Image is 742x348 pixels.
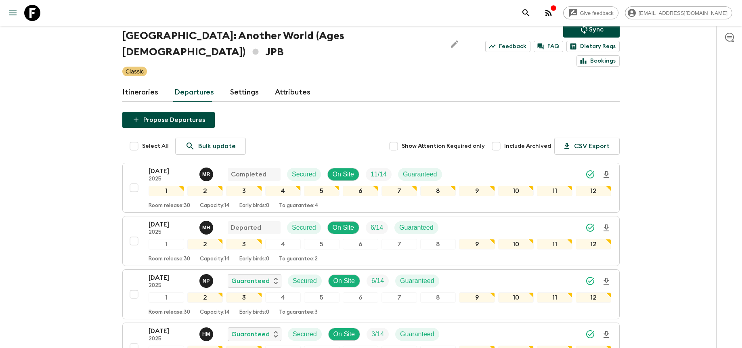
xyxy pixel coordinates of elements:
div: 6 [343,239,378,249]
p: To guarantee: 2 [279,256,318,262]
p: Capacity: 14 [200,309,230,316]
p: Room release: 30 [149,203,190,209]
span: Give feedback [576,10,618,16]
div: 3 [226,186,262,196]
div: 6 [343,292,378,303]
div: 11 [537,239,572,249]
p: Secured [293,329,317,339]
span: Naoko Pogede [199,277,215,283]
div: 3 [226,292,262,303]
div: Secured [287,221,321,234]
p: [DATE] [149,220,193,229]
p: On Site [333,223,354,233]
p: Room release: 30 [149,309,190,316]
a: FAQ [534,41,563,52]
svg: Download Onboarding [602,330,611,340]
span: Select All [142,142,169,150]
a: Settings [230,83,259,102]
p: N P [203,278,210,284]
p: 3 / 14 [371,329,384,339]
svg: Download Onboarding [602,223,611,233]
button: Edit Adventure Title [446,28,463,60]
span: Haruhi Makino [199,330,215,336]
div: 4 [265,239,301,249]
div: 9 [459,292,495,303]
p: Early birds: 0 [239,309,269,316]
div: 4 [265,292,301,303]
div: 10 [498,239,534,249]
svg: Download Onboarding [602,170,611,180]
a: Attributes [275,83,310,102]
div: Secured [288,275,322,287]
p: Sync [589,25,604,34]
p: Secured [292,223,316,233]
span: Show Attention Required only [402,142,485,150]
p: Secured [292,170,316,179]
p: H M [202,331,210,338]
div: 11 [537,292,572,303]
p: Capacity: 14 [200,256,230,262]
button: Sync adventure departures to the booking engine [563,21,620,38]
button: HM [199,327,215,341]
p: Early birds: 0 [239,203,269,209]
button: CSV Export [554,138,620,155]
button: Propose Departures [122,112,215,128]
p: Room release: 30 [149,256,190,262]
button: [DATE]2025Naoko PogedeGuaranteedSecuredOn SiteTrip FillGuaranteed123456789101112Room release:30Ca... [122,269,620,319]
div: 8 [420,239,456,249]
div: Secured [287,168,321,181]
button: [DATE]2025Mayumi HosokawaDepartedSecuredOn SiteTrip FillGuaranteed123456789101112Room release:30C... [122,216,620,266]
p: To guarantee: 3 [279,309,318,316]
p: 2025 [149,283,193,289]
p: On Site [333,276,355,286]
div: On Site [327,221,359,234]
div: Trip Fill [367,328,389,341]
span: Include Archived [504,142,551,150]
p: [DATE] [149,166,193,176]
a: Feedback [485,41,530,52]
p: 11 / 14 [371,170,387,179]
p: [DATE] [149,326,193,336]
p: Guaranteed [403,170,437,179]
div: 1 [149,292,184,303]
div: 2 [187,186,223,196]
div: 6 [343,186,378,196]
span: [EMAIL_ADDRESS][DOMAIN_NAME] [634,10,732,16]
div: 7 [381,186,417,196]
div: 8 [420,292,456,303]
a: Departures [174,83,214,102]
button: search adventures [518,5,534,21]
p: Guaranteed [399,223,434,233]
div: Trip Fill [367,275,389,287]
a: Itineraries [122,83,158,102]
div: [EMAIL_ADDRESS][DOMAIN_NAME] [625,6,732,19]
div: 8 [420,186,456,196]
svg: Synced Successfully [585,329,595,339]
a: Give feedback [563,6,618,19]
span: Mayumi Hosokawa [199,223,215,230]
div: 9 [459,186,495,196]
div: 5 [304,239,340,249]
svg: Download Onboarding [602,277,611,286]
p: On Site [333,170,354,179]
p: Secured [293,276,317,286]
div: On Site [328,275,360,287]
p: Classic [126,67,144,75]
p: 6 / 14 [371,276,384,286]
p: To guarantee: 4 [279,203,318,209]
div: 9 [459,239,495,249]
div: Trip Fill [366,221,388,234]
div: On Site [328,328,360,341]
div: 11 [537,186,572,196]
h1: [GEOGRAPHIC_DATA]: Another World (Ages [DEMOGRAPHIC_DATA]) JPB [122,28,440,60]
p: 2025 [149,229,193,236]
div: 10 [498,186,534,196]
p: Capacity: 14 [200,203,230,209]
p: Early birds: 0 [239,256,269,262]
div: 1 [149,186,184,196]
div: 5 [304,186,340,196]
svg: Synced Successfully [585,223,595,233]
button: [DATE]2025Mamico ReichCompletedSecuredOn SiteTrip FillGuaranteed123456789101112Room release:30Cap... [122,163,620,213]
p: Bulk update [198,141,236,151]
p: 6 / 14 [371,223,383,233]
